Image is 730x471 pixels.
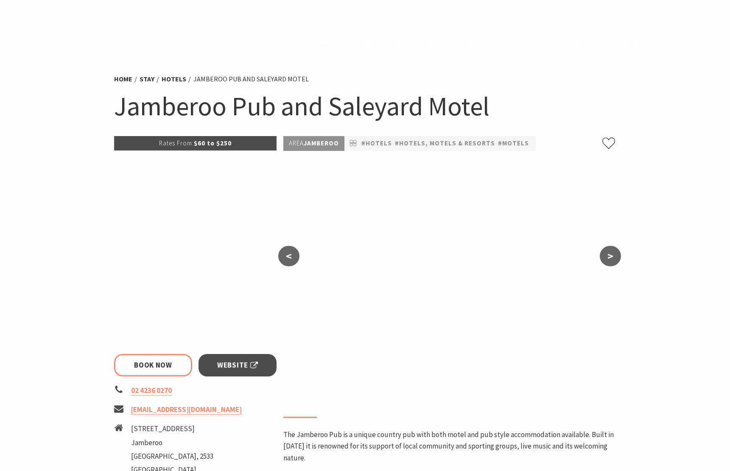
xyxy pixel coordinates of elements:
[283,429,616,464] p: The Jamberoo Pub is a unique country pub with both motel and pub style accommodation available. B...
[299,37,647,51] nav: Main Menu
[114,354,193,376] a: Book Now
[159,139,194,147] span: Rates From:
[498,138,529,149] a: #Motels
[418,39,436,49] span: Stay
[131,451,213,462] li: [GEOGRAPHIC_DATA], 2533
[347,39,401,49] span: Destinations
[131,405,242,415] a: [EMAIL_ADDRESS][DOMAIN_NAME]
[114,89,616,123] h1: Jamberoo Pub and Saleyard Motel
[504,39,523,49] span: Plan
[278,246,299,266] button: <
[131,437,213,449] li: Jamberoo
[114,136,277,150] p: $60 to $250
[395,138,495,149] a: #Hotels, Motels & Resorts
[131,386,172,396] a: 02 4236 0270
[283,136,344,151] p: Jamberoo
[131,423,213,435] li: [STREET_ADDRESS]
[453,39,487,49] span: See & Do
[540,39,581,49] span: What’s On
[289,139,304,147] span: Area
[199,354,277,376] a: Website
[217,360,258,371] span: Website
[308,39,330,49] span: Home
[600,246,621,266] button: >
[361,138,392,149] a: #Hotels
[598,39,638,49] span: Book now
